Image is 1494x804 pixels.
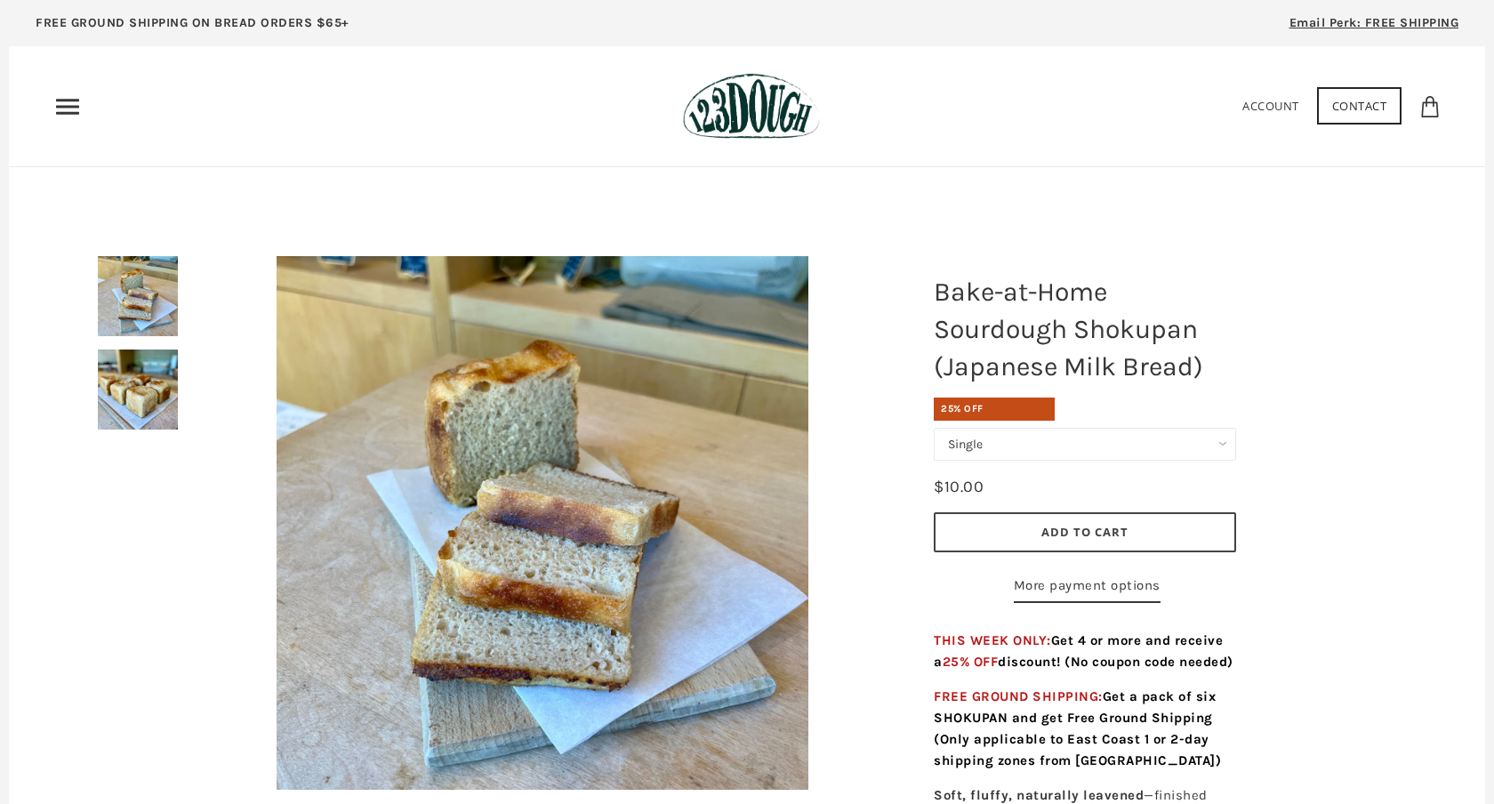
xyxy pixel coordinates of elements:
img: Bake-at-Home Sourdough Shokupan (Japanese Milk Bread) [98,350,178,430]
span: Email Perk: FREE SHIPPING [1289,15,1459,30]
strong: Soft, fluffy, naturally leavened [934,787,1144,803]
img: Bake-at-Home Sourdough Shokupan (Japanese Milk Bread) [277,256,808,790]
span: FREE GROUND SHIPPING: [934,688,1221,768]
a: Bake-at-Home Sourdough Shokupan (Japanese Milk Bread) [222,256,863,790]
h1: Bake-at-Home Sourdough Shokupan (Japanese Milk Bread) [920,264,1249,394]
p: FREE GROUND SHIPPING ON BREAD ORDERS $65+ [36,13,349,33]
img: Bake-at-Home Sourdough Shokupan (Japanese Milk Bread) [98,256,178,336]
a: Email Perk: FREE SHIPPING [1263,9,1486,46]
span: Get 4 or more and receive a discount! (No coupon code needed) [934,632,1233,670]
div: $10.00 [934,474,984,500]
span: Add to Cart [1041,524,1129,540]
img: 123Dough Bakery [683,73,819,140]
a: More payment options [1014,575,1161,603]
a: FREE GROUND SHIPPING ON BREAD ORDERS $65+ [9,9,376,46]
span: THIS WEEK ONLY: [934,632,1233,670]
a: Account [1242,98,1299,114]
button: Add to Cart [934,512,1236,552]
div: 25% OFF [934,398,1055,421]
span: 25% OFF [943,654,999,670]
a: Contact [1317,87,1402,125]
nav: Primary [53,92,82,121]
